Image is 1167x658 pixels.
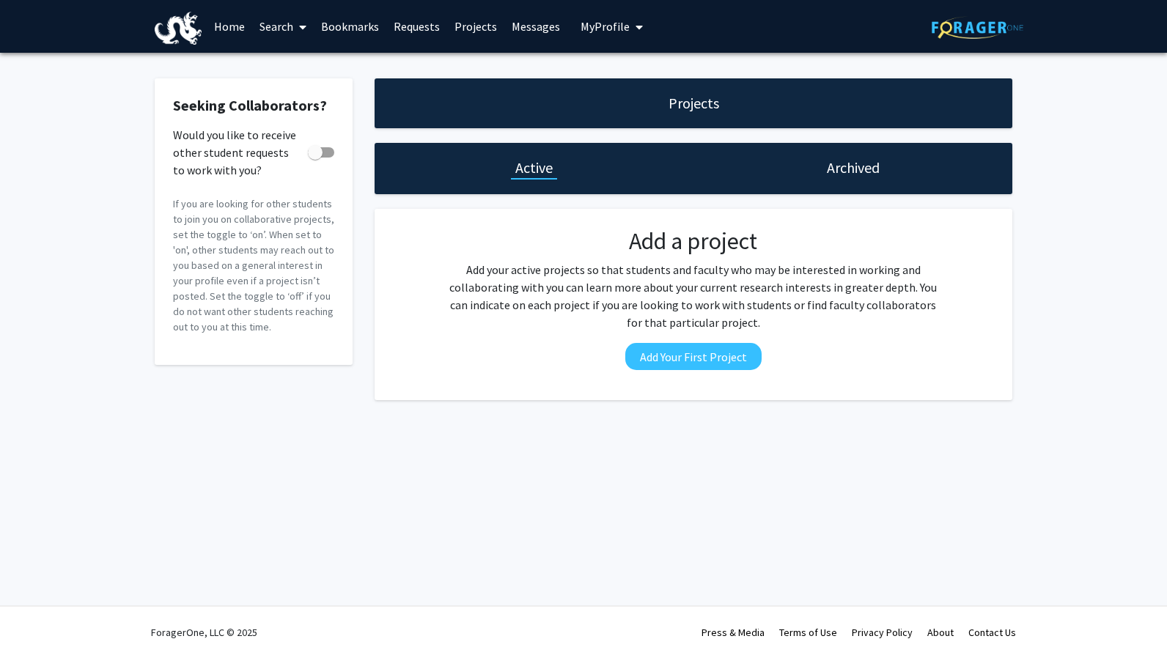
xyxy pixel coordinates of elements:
[852,626,913,639] a: Privacy Policy
[927,626,954,639] a: About
[151,607,257,658] div: ForagerOne, LLC © 2025
[504,1,567,52] a: Messages
[252,1,314,52] a: Search
[386,1,447,52] a: Requests
[445,227,942,255] h2: Add a project
[669,93,719,114] h1: Projects
[11,592,62,647] iframe: Chat
[581,19,630,34] span: My Profile
[968,626,1016,639] a: Contact Us
[173,126,302,179] span: Would you like to receive other student requests to work with you?
[314,1,386,52] a: Bookmarks
[625,343,762,370] button: Add Your First Project
[173,97,334,114] h2: Seeking Collaborators?
[445,261,942,331] p: Add your active projects so that students and faculty who may be interested in working and collab...
[207,1,252,52] a: Home
[173,196,334,335] p: If you are looking for other students to join you on collaborative projects, set the toggle to ‘o...
[155,12,202,45] img: Drexel University Logo
[779,626,837,639] a: Terms of Use
[932,16,1023,39] img: ForagerOne Logo
[515,158,553,178] h1: Active
[827,158,880,178] h1: Archived
[447,1,504,52] a: Projects
[702,626,765,639] a: Press & Media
